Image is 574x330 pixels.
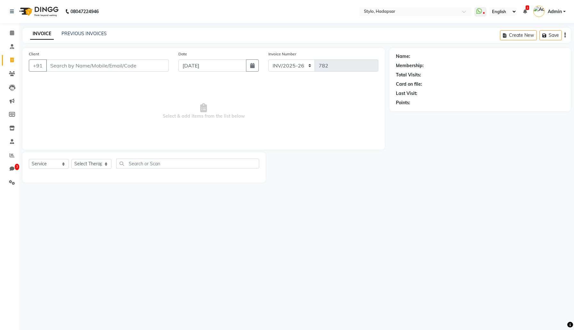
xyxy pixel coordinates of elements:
b: 08047224946 [70,3,99,20]
div: Total Visits: [396,72,421,78]
input: Search or Scan [116,159,259,169]
img: Admin [533,6,545,17]
button: +91 [29,59,47,72]
button: Save [539,30,562,40]
div: Card on file: [396,81,422,88]
a: 3 [523,9,527,14]
a: 3 [2,164,17,174]
label: Client [29,51,39,57]
div: Last Visit: [396,90,417,97]
a: PREVIOUS INVOICES [61,31,107,36]
button: Create New [500,30,537,40]
span: Select & add items from the list below [29,79,378,143]
input: Search by Name/Mobile/Email/Code [46,59,169,72]
div: Name: [396,53,410,60]
span: Admin [548,8,562,15]
img: logo [16,3,60,20]
span: 3 [526,5,529,10]
a: INVOICE [30,28,54,40]
div: Points: [396,99,410,106]
div: Membership: [396,62,424,69]
span: 3 [15,164,19,170]
label: Invoice Number [268,51,296,57]
label: Date [178,51,187,57]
